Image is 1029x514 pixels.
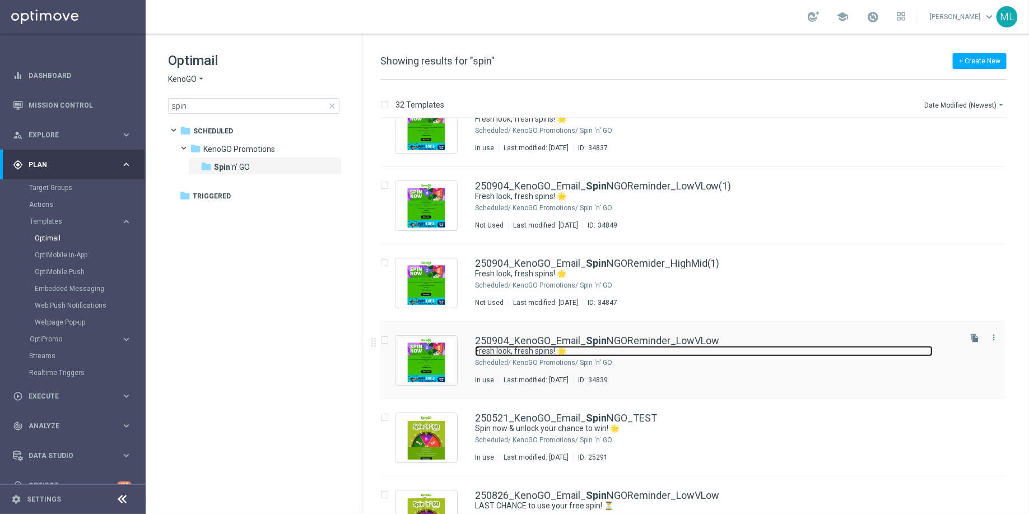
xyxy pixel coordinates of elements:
a: Target Groups [29,183,117,192]
div: Press SPACE to select this row. [369,399,1027,476]
div: 34837 [588,143,608,152]
img: 25291.jpeg [398,416,454,460]
i: folder [190,143,201,154]
div: Actions [29,196,145,213]
button: + Create New [953,53,1007,69]
input: Search Template [168,98,339,114]
div: Explore [13,130,121,140]
a: 250904_KenoGO_Email_SpinNGOReminder_LowVLow [475,336,719,346]
a: Fresh look, fresh spins! 🌟 [475,191,933,202]
div: Webpage Pop-up [35,314,145,331]
i: lightbulb [13,480,23,490]
i: folder [180,125,191,136]
div: ID: [583,221,617,230]
div: ID: [583,298,617,307]
div: OptiPromo [30,336,121,342]
a: OptiMobile In-App [35,251,117,260]
div: Execute [13,391,121,401]
button: Mission Control [12,101,132,110]
span: Data Studio [29,452,121,459]
div: ID: [573,143,608,152]
div: Target Groups [29,179,145,196]
a: LAST CHANCE to use your free spin! ⏳ [475,501,933,511]
div: Streams [29,348,145,364]
button: OptiPromo keyboard_arrow_right [29,335,132,344]
div: Press SPACE to select this row. [369,90,1027,167]
div: Scheduled/ [475,126,511,135]
div: track_changes Analyze keyboard_arrow_right [12,422,132,430]
a: 250521_KenoGO_Email_SpinNGO_TEST [475,413,657,423]
a: Fresh look, fresh spins! 🌟 [475,268,933,279]
span: Showing results for "spin" [380,55,495,67]
p: 32 Templates [395,100,444,110]
a: Realtime Triggers [29,368,117,377]
div: 34849 [598,221,617,230]
button: Data Studio keyboard_arrow_right [12,451,132,460]
i: gps_fixed [13,160,23,170]
b: Spin [214,163,230,172]
div: LAST CHANCE to use your free spin! ⏳ [475,501,958,511]
i: keyboard_arrow_right [121,129,132,140]
div: Scheduled/KenoGO Promotions/Spin 'n' GO [513,436,958,444]
i: arrow_drop_down [197,74,206,85]
a: Fresh look, fresh spins! 🌟 [475,346,933,356]
a: [PERSON_NAME]keyboard_arrow_down [929,8,997,25]
button: Date Modified (Newest)arrow_drop_down [923,98,1007,112]
div: Not Used [475,298,504,307]
button: more_vert [988,331,999,344]
b: Spin [586,335,607,346]
a: Dashboard [29,61,132,90]
h1: Optimail [168,52,339,70]
b: Spin [586,180,607,192]
span: OptiPromo [30,336,110,342]
div: Fresh look, fresh spins! 🌟 [475,191,958,202]
a: Webpage Pop-up [35,318,117,327]
div: Templates keyboard_arrow_right [29,217,132,226]
div: Scheduled/ [475,436,511,444]
i: keyboard_arrow_right [121,420,132,431]
span: Plan [29,161,121,168]
div: 34839 [588,376,608,385]
div: Scheduled/KenoGO Promotions/Spin 'n' GO [513,203,958,212]
span: school [836,11,849,23]
div: Fresh look, fresh spins! 🌟 [475,268,958,279]
a: Fresh look, fresh spins! 🌟 [475,114,933,124]
span: Spin 'n' GO [214,162,250,172]
div: Scheduled/KenoGO Promotions/Spin 'n' GO [513,281,958,290]
div: Optibot [13,470,132,500]
div: Plan [13,160,121,170]
div: OptiPromo [29,331,145,348]
div: ID: [573,453,608,462]
a: Streams [29,351,117,360]
div: Fresh look, fresh spins! 🌟 [475,346,958,356]
div: ML [997,6,1018,27]
a: Optibot [29,470,117,500]
div: Press SPACE to select this row. [369,322,1027,399]
div: Data Studio [13,451,121,461]
div: Web Push Notifications [35,297,145,314]
div: Optimail [35,230,145,247]
div: In use [475,453,494,462]
a: OptiMobile Push [35,267,117,276]
button: equalizer Dashboard [12,71,132,80]
a: Mission Control [29,90,132,120]
i: keyboard_arrow_right [121,450,132,461]
div: Press SPACE to select this row. [369,244,1027,322]
div: Last modified: [DATE] [509,298,583,307]
i: keyboard_arrow_right [121,334,132,345]
div: Dashboard [13,61,132,90]
b: Spin [586,489,607,501]
i: keyboard_arrow_right [121,391,132,401]
button: gps_fixed Plan keyboard_arrow_right [12,160,132,169]
div: Realtime Triggers [29,364,145,381]
div: Spin now & unlock your chance to win! 🌟 [475,423,958,434]
span: close [328,101,337,110]
span: Explore [29,132,121,138]
div: OptiMobile Push [35,263,145,280]
div: Mission Control [13,90,132,120]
